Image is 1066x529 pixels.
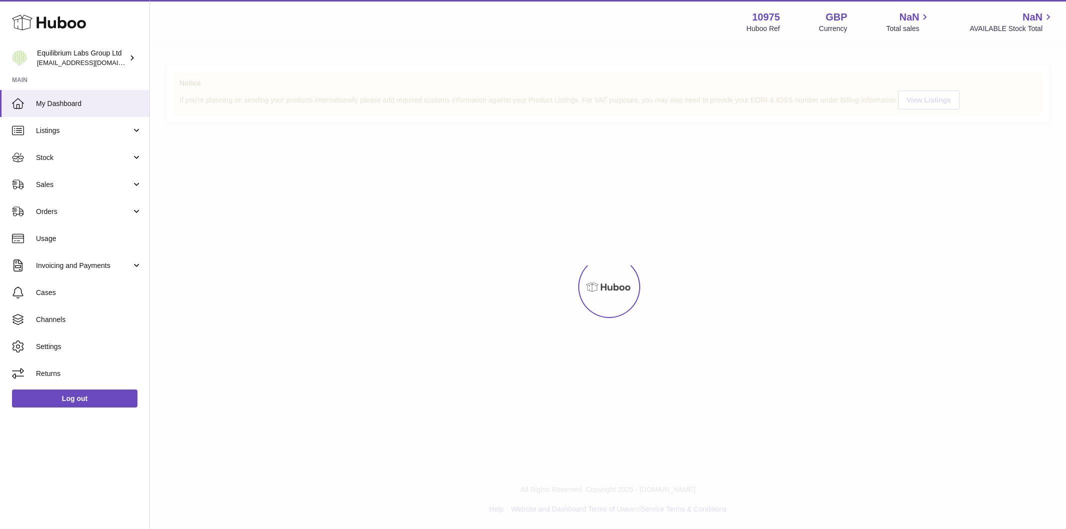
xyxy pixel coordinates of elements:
[36,342,142,351] span: Settings
[899,10,919,24] span: NaN
[12,389,137,407] a: Log out
[826,10,847,24] strong: GBP
[36,261,131,270] span: Invoicing and Payments
[36,369,142,378] span: Returns
[36,315,142,324] span: Channels
[970,10,1054,33] a: NaN AVAILABLE Stock Total
[752,10,780,24] strong: 10975
[36,207,131,216] span: Orders
[886,10,931,33] a: NaN Total sales
[886,24,931,33] span: Total sales
[970,24,1054,33] span: AVAILABLE Stock Total
[747,24,780,33] div: Huboo Ref
[36,126,131,135] span: Listings
[36,288,142,297] span: Cases
[37,48,127,67] div: Equilibrium Labs Group Ltd
[37,58,147,66] span: [EMAIL_ADDRESS][DOMAIN_NAME]
[36,180,131,189] span: Sales
[36,99,142,108] span: My Dashboard
[12,50,27,65] img: internalAdmin-10975@internal.huboo.com
[36,234,142,243] span: Usage
[36,153,131,162] span: Stock
[819,24,848,33] div: Currency
[1023,10,1043,24] span: NaN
